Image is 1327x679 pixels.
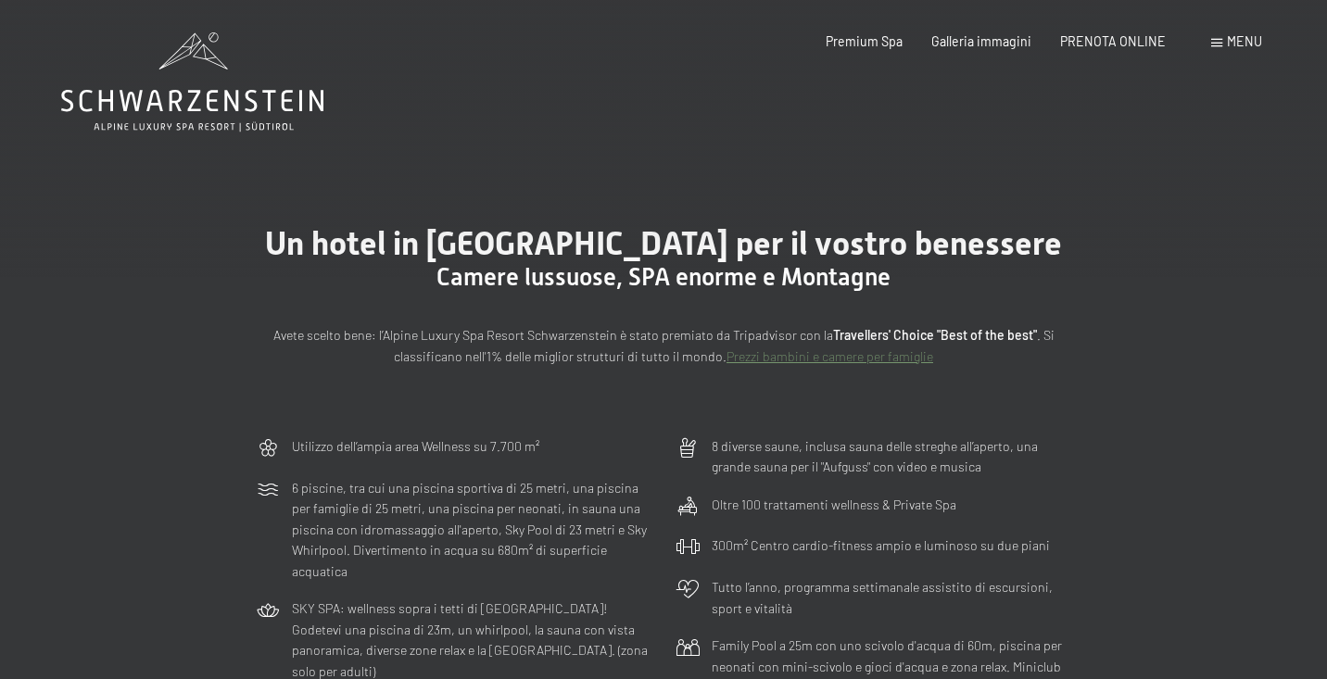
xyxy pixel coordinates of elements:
[712,535,1050,557] p: 300m² Centro cardio-fitness ampio e luminoso su due piani
[1060,33,1166,49] a: PRENOTA ONLINE
[931,33,1031,49] a: Galleria immagini
[1227,33,1262,49] span: Menu
[265,224,1062,262] span: Un hotel in [GEOGRAPHIC_DATA] per il vostro benessere
[712,577,1071,619] p: Tutto l’anno, programma settimanale assistito di escursioni, sport e vitalità
[436,263,891,291] span: Camere lussuose, SPA enorme e Montagne
[826,33,903,49] a: Premium Spa
[256,325,1071,367] p: Avete scelto bene: l’Alpine Luxury Spa Resort Schwarzenstein è stato premiato da Tripadvisor con ...
[712,495,956,516] p: Oltre 100 trattamenti wellness & Private Spa
[292,436,539,458] p: Utilizzo dell‘ampia area Wellness su 7.700 m²
[833,327,1037,343] strong: Travellers' Choice "Best of the best"
[727,348,933,364] a: Prezzi bambini e camere per famiglie
[292,478,651,583] p: 6 piscine, tra cui una piscina sportiva di 25 metri, una piscina per famiglie di 25 metri, una pi...
[712,436,1071,478] p: 8 diverse saune, inclusa sauna delle streghe all’aperto, una grande sauna per il "Aufguss" con vi...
